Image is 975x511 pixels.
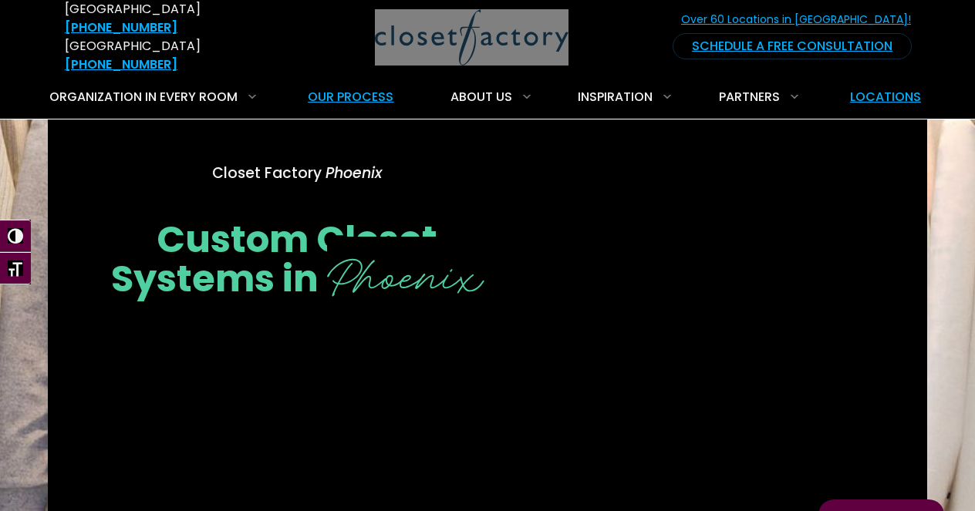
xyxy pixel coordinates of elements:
[308,88,393,106] span: Our Process
[673,33,912,59] a: Schedule a Free Consultation
[111,213,437,304] span: Custom Closet Systems in
[65,55,177,73] a: [PHONE_NUMBER]
[681,12,923,28] span: Over 60 Locations in [GEOGRAPHIC_DATA]!
[65,18,177,36] a: [PHONE_NUMBER]
[49,88,238,106] span: Organization in Every Room
[578,88,653,106] span: Inspiration
[327,237,483,307] span: Phoenix
[326,163,382,183] span: Phoenix
[212,163,322,183] span: Closet Factory
[850,88,921,106] span: Locations
[680,6,924,33] a: Over 60 Locations in [GEOGRAPHIC_DATA]!
[450,88,512,106] span: About Us
[375,9,568,66] img: Closet Factory Logo
[39,76,936,119] nav: Primary Menu
[65,37,254,74] div: [GEOGRAPHIC_DATA]
[719,88,780,106] span: Partners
